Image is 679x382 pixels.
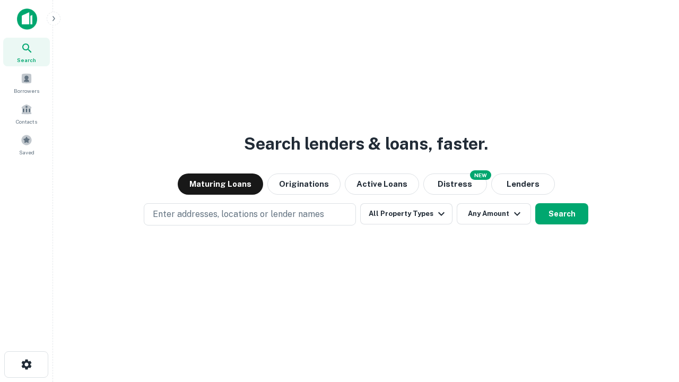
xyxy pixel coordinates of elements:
[360,203,452,224] button: All Property Types
[267,173,341,195] button: Originations
[3,68,50,97] a: Borrowers
[17,8,37,30] img: capitalize-icon.png
[244,131,488,157] h3: Search lenders & loans, faster.
[144,203,356,225] button: Enter addresses, locations or lender names
[3,130,50,159] a: Saved
[423,173,487,195] button: Search distressed loans with lien and other non-mortgage details.
[17,56,36,64] span: Search
[3,38,50,66] a: Search
[491,173,555,195] button: Lenders
[14,86,39,95] span: Borrowers
[153,208,324,221] p: Enter addresses, locations or lender names
[535,203,588,224] button: Search
[178,173,263,195] button: Maturing Loans
[626,297,679,348] iframe: Chat Widget
[457,203,531,224] button: Any Amount
[345,173,419,195] button: Active Loans
[16,117,37,126] span: Contacts
[3,99,50,128] a: Contacts
[19,148,34,157] span: Saved
[470,170,491,180] div: NEW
